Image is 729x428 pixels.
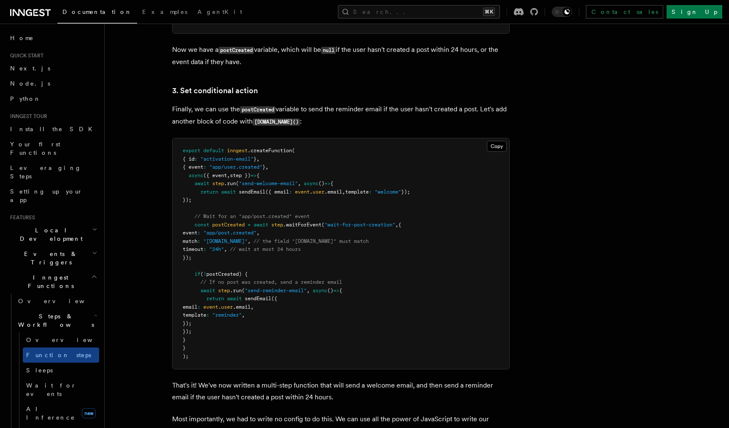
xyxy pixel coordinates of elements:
p: Finally, we can use the variable to send the reminder email if the user hasn't created a post. Le... [172,103,510,128]
span: { [256,172,259,178]
span: ! [203,271,206,277]
span: template [345,189,369,195]
a: Next.js [7,61,99,76]
span: .run [224,180,236,186]
span: // Wait for an "app/post.created" event [194,213,310,219]
span: Your first Functions [10,141,60,156]
p: That's it! We've now written a multi-step function that will send a welcome email, and then send ... [172,380,510,403]
a: AgentKit [192,3,247,23]
span: export [183,148,200,153]
span: }); [183,320,192,326]
span: ( [200,271,203,277]
span: async [189,172,203,178]
span: }); [183,328,192,334]
span: Sleeps [26,367,53,374]
code: [DOMAIN_NAME]() [253,118,300,126]
code: null [321,47,336,54]
span: => [251,172,256,178]
span: , [227,172,230,178]
span: . [218,304,221,310]
a: 3. Set conditional action [172,85,258,97]
span: async [304,180,319,186]
span: const [194,222,209,228]
a: Documentation [57,3,137,24]
button: Events & Triggers [7,246,99,270]
span: user [221,304,233,310]
a: Python [7,91,99,106]
button: Search...⌘K [338,5,500,19]
span: new [82,408,96,418]
span: => [333,288,339,293]
a: Home [7,30,99,46]
a: Setting up your app [7,184,99,207]
span: : [197,238,200,244]
a: Examples [137,3,192,23]
span: Examples [142,8,187,15]
span: Node.js [10,80,50,87]
span: Home [10,34,34,42]
span: : [206,312,209,318]
a: Sign Up [667,5,722,19]
span: AgentKit [197,8,242,15]
span: ( [321,222,324,228]
span: : [203,246,206,252]
span: postCreated [212,222,245,228]
span: "send-welcome-email" [239,180,298,186]
span: // If no post was created, send a reminder email [200,279,342,285]
span: ( [292,148,295,153]
span: user [313,189,324,195]
span: , [251,304,254,310]
span: ( [236,180,239,186]
span: . [310,189,313,195]
code: postCreated [240,106,275,113]
span: email [183,304,197,310]
a: Overview [15,293,99,309]
span: , [395,222,398,228]
span: } [183,345,186,351]
span: Install the SDK [10,126,97,132]
span: Overview [18,298,105,304]
span: template [183,312,206,318]
span: event [183,230,197,236]
span: , [342,189,345,195]
kbd: ⌘K [483,8,495,16]
span: Features [7,214,35,221]
span: step [218,288,230,293]
span: { [330,180,333,186]
span: : [289,189,292,195]
span: Local Development [7,226,92,243]
span: step [212,180,224,186]
span: "app/user.created" [209,164,262,170]
span: // the field "[DOMAIN_NAME]" must match [254,238,369,244]
span: }); [183,197,192,203]
span: "app/post.created" [203,230,256,236]
span: Wait for events [26,382,76,397]
button: Copy [487,141,507,152]
span: , [265,164,268,170]
span: await [227,296,242,301]
span: postCreated) { [206,271,248,277]
a: Wait for events [23,378,99,401]
span: , [224,246,227,252]
span: Documentation [62,8,132,15]
span: "24h" [209,246,224,252]
span: Leveraging Steps [10,164,81,180]
span: => [324,180,330,186]
span: return [206,296,224,301]
span: ); [183,353,189,359]
span: Python [10,95,41,102]
span: : [197,304,200,310]
span: { event [183,164,203,170]
span: Quick start [7,52,43,59]
span: .email [324,189,342,195]
span: { [339,288,342,293]
span: sendEmail [245,296,271,301]
span: Overview [26,336,113,343]
span: ({ event [203,172,227,178]
span: Function steps [26,352,91,358]
span: step [271,222,283,228]
a: AI Inferencenew [23,401,99,425]
span: , [248,238,251,244]
span: "wait-for-post-creation" [324,222,395,228]
span: : [203,164,206,170]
